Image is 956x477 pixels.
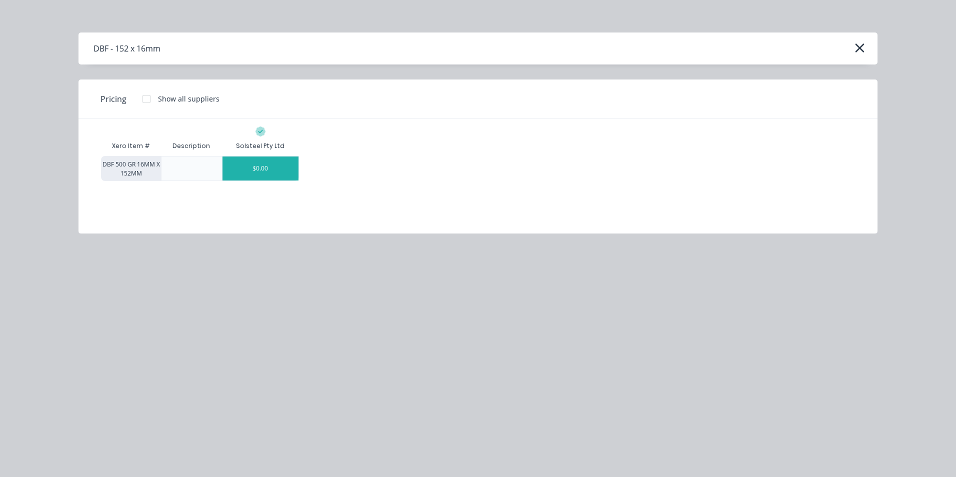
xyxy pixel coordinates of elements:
div: Xero Item # [101,136,161,156]
div: Show all suppliers [158,93,219,104]
div: Description [164,133,218,158]
div: DBF 500 GR 16MM X 152MM [101,156,161,181]
div: $0.00 [222,156,298,180]
div: Solsteel Pty Ltd [236,141,284,150]
div: DBF - 152 x 16mm [93,42,160,54]
span: Pricing [100,93,126,105]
